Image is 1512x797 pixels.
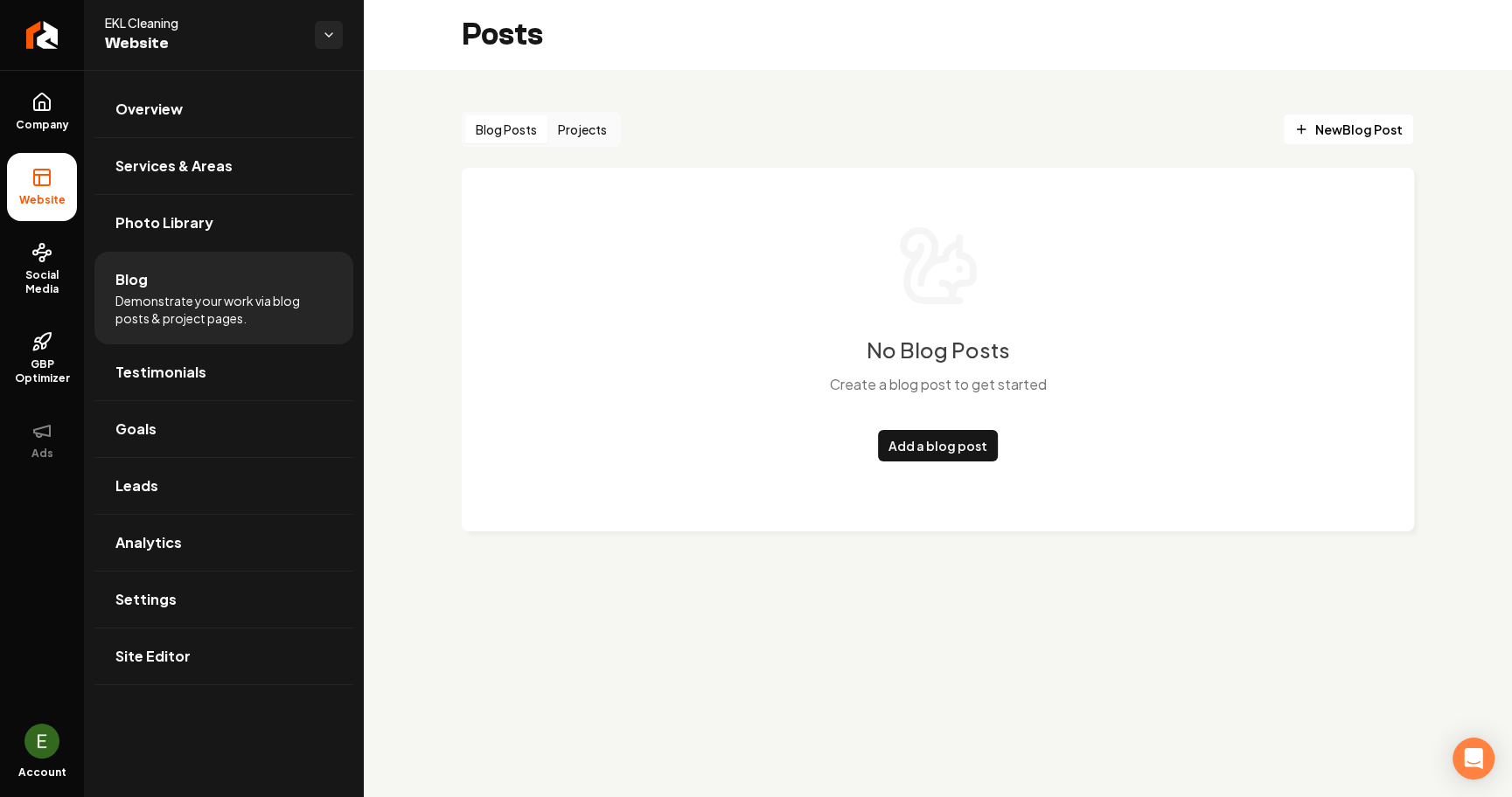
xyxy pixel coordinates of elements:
[94,81,353,137] a: Overview
[115,99,183,120] span: Overview
[94,628,353,684] a: Site Editor
[9,118,76,132] span: Company
[94,572,353,627] a: Settings
[94,458,353,514] a: Leads
[7,78,77,146] a: Company
[115,646,191,667] span: Site Editor
[465,115,547,143] button: Blog Posts
[94,344,353,400] a: Testimonials
[1283,114,1414,145] a: NewBlog Post
[830,374,1047,395] p: Create a blog post to get started
[26,21,59,49] img: Rebolt Logo
[115,292,332,327] span: Demonstrate your work via blog posts & project pages.
[18,766,66,780] span: Account
[105,31,301,56] span: Website
[94,515,353,571] a: Analytics
[94,401,353,457] a: Goals
[7,228,77,310] a: Social Media
[94,195,353,251] a: Photo Library
[105,14,301,31] span: EKL Cleaning
[547,115,617,143] button: Projects
[7,406,77,475] button: Ads
[115,362,206,383] span: Testimonials
[115,589,177,610] span: Settings
[12,193,73,207] span: Website
[115,156,233,177] span: Services & Areas
[7,357,77,385] span: GBP Optimizer
[24,724,59,759] img: Eli Lippman
[24,724,59,759] button: Open user button
[878,430,998,461] a: Add a blog post
[24,447,60,461] span: Ads
[462,17,543,52] h2: Posts
[115,419,157,440] span: Goals
[94,138,353,194] a: Services & Areas
[115,212,213,233] span: Photo Library
[7,317,77,399] a: GBP Optimizer
[1294,121,1403,139] span: New Blog Post
[7,268,77,296] span: Social Media
[867,336,1010,364] h3: No Blog Posts
[1453,738,1495,780] div: Open Intercom Messenger
[115,532,182,553] span: Analytics
[115,269,148,290] span: Blog
[115,475,158,496] span: Leads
